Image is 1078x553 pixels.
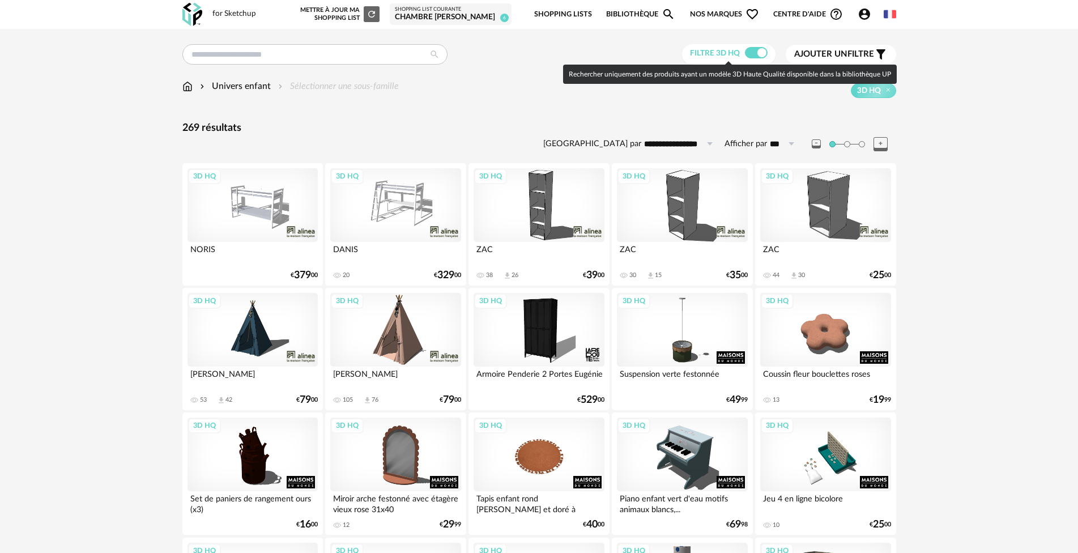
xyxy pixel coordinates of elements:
[330,242,461,265] div: DANIS
[395,6,506,13] div: Shopping List courante
[773,271,779,279] div: 44
[612,288,752,410] a: 3D HQ Suspension verte festonnée €4999
[363,396,372,405] span: Download icon
[798,271,805,279] div: 30
[617,169,650,184] div: 3D HQ
[761,418,794,433] div: 3D HQ
[468,412,609,535] a: 3D HQ Tapis enfant rond [PERSON_NAME] et doré à pompons D110 €4000
[291,271,318,279] div: € 00
[300,396,311,404] span: 79
[773,7,843,21] span: Centre d'aideHelp Circle Outline icon
[474,242,604,265] div: ZAC
[300,521,311,529] span: 16
[655,271,662,279] div: 15
[884,8,896,20] img: fr
[325,288,466,410] a: 3D HQ [PERSON_NAME] 105 Download icon 76 €7900
[617,491,747,514] div: Piano enfant vert d'eau motifs animaux blancs,...
[586,271,598,279] span: 39
[217,396,225,405] span: Download icon
[755,288,896,410] a: 3D HQ Coussin fleur bouclettes roses 13 €1999
[188,367,318,389] div: [PERSON_NAME]
[726,521,748,529] div: € 98
[873,396,884,404] span: 19
[182,80,193,93] img: svg+xml;base64,PHN2ZyB3aWR0aD0iMTYiIGhlaWdodD0iMTciIHZpZXdCb3g9IjAgMCAxNiAxNyIgZmlsbD0ibm9uZSIgeG...
[794,49,874,60] span: filtre
[617,293,650,308] div: 3D HQ
[725,139,767,150] label: Afficher par
[343,396,353,404] div: 105
[761,293,794,308] div: 3D HQ
[726,271,748,279] div: € 00
[296,521,318,529] div: € 00
[182,3,202,26] img: OXP
[726,396,748,404] div: € 99
[829,7,843,21] span: Help Circle Outline icon
[870,521,891,529] div: € 00
[773,396,779,404] div: 13
[182,412,323,535] a: 3D HQ Set de paniers de rangement ours (x3) €1600
[486,271,493,279] div: 38
[760,242,890,265] div: ZAC
[443,521,454,529] span: 29
[367,11,377,17] span: Refresh icon
[690,1,759,28] span: Nos marques
[873,521,884,529] span: 25
[298,6,380,22] div: Mettre à jour ma Shopping List
[474,169,507,184] div: 3D HQ
[188,242,318,265] div: NORIS
[617,418,650,433] div: 3D HQ
[586,521,598,529] span: 40
[325,412,466,535] a: 3D HQ Miroir arche festonné avec étagère vieux rose 31x40 12 €2999
[188,418,221,433] div: 3D HQ
[761,169,794,184] div: 3D HQ
[434,271,461,279] div: € 00
[200,396,207,404] div: 53
[581,396,598,404] span: 529
[468,288,609,410] a: 3D HQ Armoire Penderie 2 Portes Eugénie €52900
[760,491,890,514] div: Jeu 4 en ligne bicolore
[870,396,891,404] div: € 99
[294,271,311,279] span: 379
[583,271,604,279] div: € 00
[870,271,891,279] div: € 00
[606,1,675,28] a: BibliothèqueMagnify icon
[468,163,609,286] a: 3D HQ ZAC 38 Download icon 26 €3900
[188,169,221,184] div: 3D HQ
[503,271,512,280] span: Download icon
[330,367,461,389] div: [PERSON_NAME]
[325,163,466,286] a: 3D HQ DANIS 20 €32900
[873,271,884,279] span: 25
[543,139,641,150] label: [GEOGRAPHIC_DATA] par
[198,80,271,93] div: Univers enfant
[690,49,740,57] span: Filtre 3D HQ
[773,521,779,529] div: 10
[296,396,318,404] div: € 00
[474,367,604,389] div: Armoire Penderie 2 Portes Eugénie
[794,50,847,58] span: Ajouter un
[331,418,364,433] div: 3D HQ
[395,6,506,23] a: Shopping List courante CHAMBRE [PERSON_NAME] 6
[534,1,592,28] a: Shopping Lists
[188,293,221,308] div: 3D HQ
[182,122,896,135] div: 269 résultats
[330,491,461,514] div: Miroir arche festonné avec étagère vieux rose 31x40
[443,396,454,404] span: 79
[858,7,871,21] span: Account Circle icon
[583,521,604,529] div: € 00
[857,86,881,96] span: 3D HQ
[198,80,207,93] img: svg+xml;base64,PHN2ZyB3aWR0aD0iMTYiIGhlaWdodD0iMTYiIHZpZXdCb3g9IjAgMCAxNiAxNiIgZmlsbD0ibm9uZSIgeG...
[790,271,798,280] span: Download icon
[730,521,741,529] span: 69
[629,271,636,279] div: 30
[646,271,655,280] span: Download icon
[474,418,507,433] div: 3D HQ
[343,521,350,529] div: 12
[188,491,318,514] div: Set de paniers de rangement ours (x3)
[437,271,454,279] span: 329
[500,14,509,22] span: 6
[331,169,364,184] div: 3D HQ
[577,396,604,404] div: € 00
[786,45,896,64] button: Ajouter unfiltre Filter icon
[730,271,741,279] span: 35
[512,271,518,279] div: 26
